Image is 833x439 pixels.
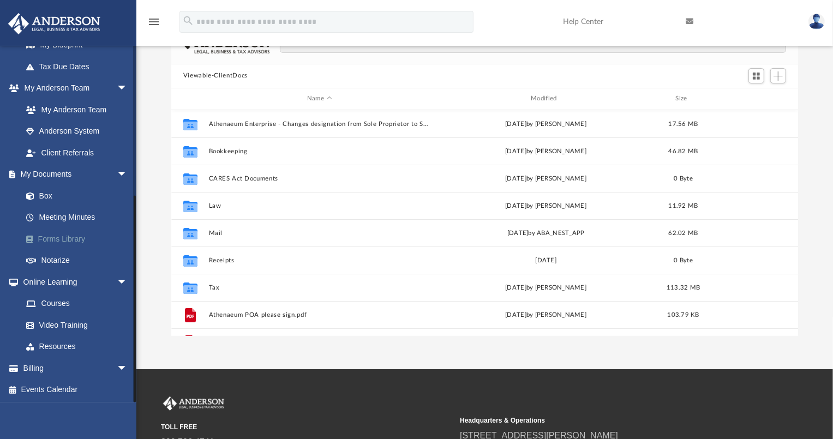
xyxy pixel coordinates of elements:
span: arrow_drop_down [117,357,139,380]
a: Events Calendar [8,379,144,401]
a: Anderson System [15,121,139,142]
div: [DATE] by [PERSON_NAME] [435,119,656,129]
div: id [710,94,786,104]
div: [DATE] by [PERSON_NAME] [435,310,656,320]
a: Courses [15,293,139,315]
div: [DATE] by [PERSON_NAME] [435,282,656,292]
a: Video Training [15,314,133,336]
span: 11.92 MB [668,202,698,208]
span: 113.32 MB [667,284,700,290]
span: 62.02 MB [668,230,698,236]
div: grid [171,110,799,336]
a: My Documentsarrow_drop_down [8,164,144,185]
a: Client Referrals [15,142,139,164]
a: Resources [15,336,139,358]
small: TOLL FREE [161,422,452,432]
button: Tax [208,284,430,291]
img: User Pic [808,14,825,29]
span: arrow_drop_down [117,271,139,293]
i: search [182,15,194,27]
a: My Anderson Team [15,99,133,121]
div: [DATE] by ABA_NEST_APP [435,228,656,238]
button: Mail [208,230,430,237]
button: Athenaeum Enterprise - Changes designation from Sole Proprietor to S-Corp [208,121,430,128]
span: arrow_drop_down [117,164,139,186]
a: menu [147,21,160,28]
button: CARES Act Documents [208,175,430,182]
button: Athenaeum POA please sign.pdf [208,311,430,318]
img: Anderson Advisors Platinum Portal [5,13,104,34]
span: 17.56 MB [668,121,698,127]
img: Anderson Advisors Platinum Portal [161,396,226,411]
div: [DATE] [435,255,656,265]
a: Billingarrow_drop_down [8,357,144,379]
div: id [176,94,203,104]
div: [DATE] by [PERSON_NAME] [435,146,656,156]
span: 0 Byte [674,175,693,181]
a: Meeting Minutes [15,207,144,228]
span: 46.82 MB [668,148,698,154]
button: Receipts [208,257,430,264]
div: Name [208,94,430,104]
a: My Anderson Teamarrow_drop_down [8,77,139,99]
div: [DATE] by [PERSON_NAME] [435,173,656,183]
div: Modified [435,94,657,104]
small: Headquarters & Operations [460,416,751,425]
button: Switch to Grid View [748,68,765,83]
a: Tax Due Dates [15,56,144,77]
button: Law [208,202,430,209]
a: Box [15,185,139,207]
i: menu [147,15,160,28]
button: Viewable-ClientDocs [183,71,248,81]
div: [DATE] by [PERSON_NAME] [435,201,656,211]
a: Notarize [15,250,144,272]
a: Online Learningarrow_drop_down [8,271,139,293]
a: Forms Library [15,228,144,250]
button: Add [770,68,787,83]
span: arrow_drop_down [117,77,139,100]
button: Bookkeeping [208,148,430,155]
span: 103.79 KB [667,311,699,317]
div: Size [661,94,705,104]
span: 0 Byte [674,257,693,263]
